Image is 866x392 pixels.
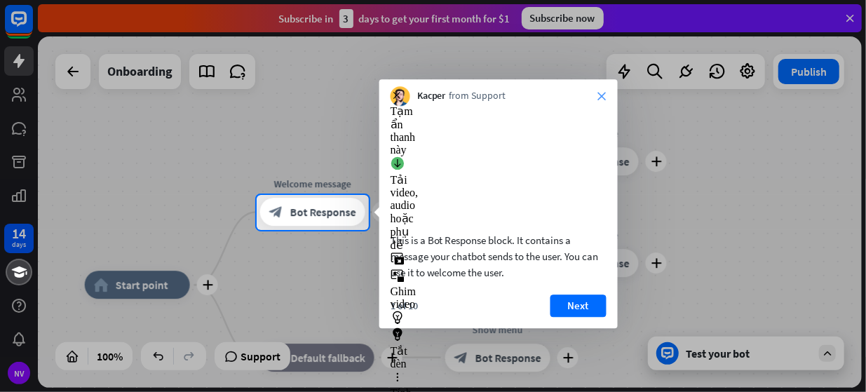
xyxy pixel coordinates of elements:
div: This is a Bot Response block. It contains a message your chatbot sends to the user. You can use i... [391,232,607,281]
span: Kacper [417,90,446,104]
span: from Support [449,90,506,104]
button: Open LiveChat chat widget [11,6,53,48]
i: close [598,92,607,100]
span: Bot Response [290,205,356,219]
i: block_bot_response [269,205,283,219]
button: Next [550,295,607,317]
